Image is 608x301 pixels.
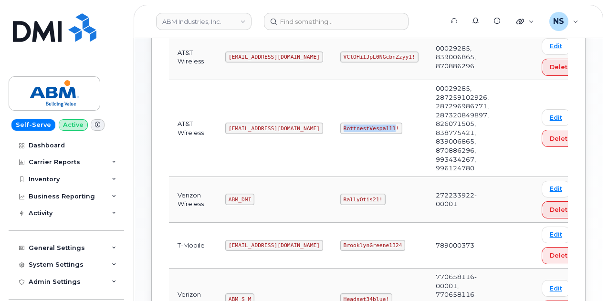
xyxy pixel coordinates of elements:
code: RallyOtis21! [340,194,386,205]
code: BrooklynGreene1324 [340,240,405,251]
code: [EMAIL_ADDRESS][DOMAIN_NAME] [225,240,323,251]
span: Delete [550,251,572,260]
code: RottnestVespa111! [340,123,402,134]
span: Delete [550,205,572,214]
span: Delete [550,134,572,143]
span: Delete [550,62,572,72]
a: Edit [542,38,570,55]
code: ABM_DMI [225,194,254,205]
button: Delete [542,59,580,76]
code: [EMAIL_ADDRESS][DOMAIN_NAME] [225,123,323,134]
td: 789000373 [427,223,497,269]
td: AT&T Wireless [169,80,217,177]
a: Edit [542,280,570,297]
input: Find something... [264,13,409,30]
code: VClOHiIJpL0NGcbnZzyy1! [340,52,419,63]
td: 00029285, 287259102926, 287296986771, 287320849897, 826071505, 838775421, 839006865, 870886296, 9... [427,80,497,177]
a: Edit [542,227,570,243]
button: Delete [542,201,580,218]
span: NS [553,16,564,27]
td: 00029285, 839006865, 870886296 [427,34,497,80]
a: Edit [542,109,570,126]
div: Noah Shelton [543,12,585,31]
button: Delete [542,130,580,147]
td: Verizon Wireless [169,177,217,223]
td: 272233922-00001 [427,177,497,223]
a: Edit [542,181,570,197]
code: [EMAIL_ADDRESS][DOMAIN_NAME] [225,52,323,63]
td: T-Mobile [169,223,217,269]
td: AT&T Wireless [169,34,217,80]
button: Delete [542,247,580,264]
div: Quicklinks [510,12,541,31]
a: ABM Industries, Inc. [156,13,252,30]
